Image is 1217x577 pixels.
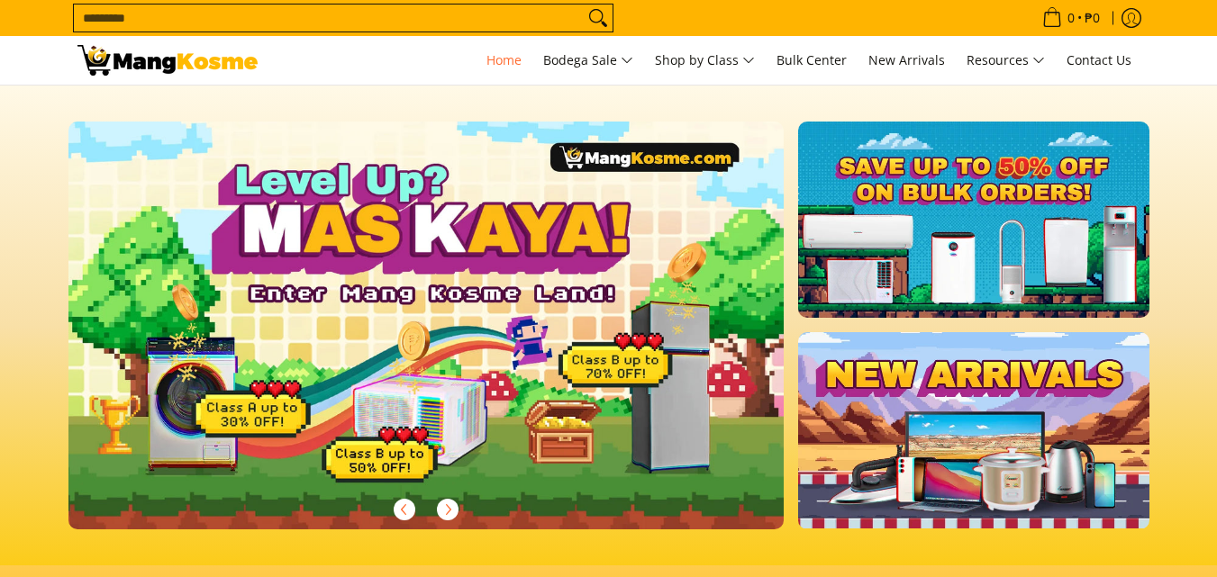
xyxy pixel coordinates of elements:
[477,36,531,85] a: Home
[1082,12,1103,24] span: ₱0
[1065,12,1077,24] span: 0
[534,36,642,85] a: Bodega Sale
[646,36,764,85] a: Shop by Class
[385,490,424,529] button: Previous
[767,36,856,85] a: Bulk Center
[958,36,1054,85] a: Resources
[859,36,954,85] a: New Arrivals
[655,50,755,72] span: Shop by Class
[77,45,258,76] img: Mang Kosme: Your Home Appliances Warehouse Sale Partner!
[967,50,1045,72] span: Resources
[543,50,633,72] span: Bodega Sale
[1067,51,1131,68] span: Contact Us
[777,51,847,68] span: Bulk Center
[428,490,468,529] button: Next
[68,122,842,558] a: More
[584,5,613,32] button: Search
[276,36,1140,85] nav: Main Menu
[1037,8,1105,28] span: •
[868,51,945,68] span: New Arrivals
[486,51,522,68] span: Home
[1058,36,1140,85] a: Contact Us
